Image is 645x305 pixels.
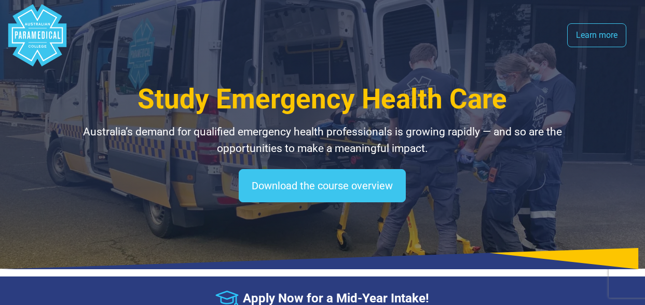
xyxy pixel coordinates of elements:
[6,4,68,66] div: Australian Paramedical College
[239,169,406,202] a: Download the course overview
[567,23,626,47] a: Learn more
[138,83,507,115] span: Study Emergency Health Care
[53,124,591,157] p: Australia’s demand for qualified emergency health professionals is growing rapidly — and so are t...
